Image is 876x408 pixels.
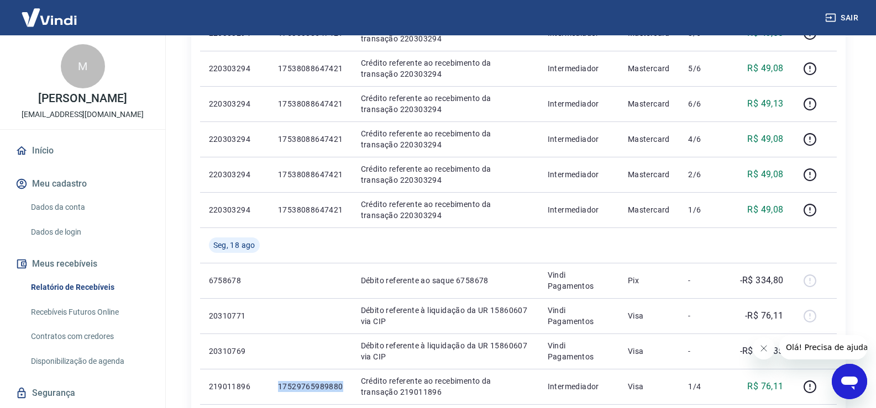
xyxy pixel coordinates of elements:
[13,172,152,196] button: Meu cadastro
[27,350,152,373] a: Disponibilização de agenda
[548,269,610,292] p: Vindi Pagamentos
[209,169,260,180] p: 220303294
[27,325,152,348] a: Contratos com credores
[688,98,721,109] p: 6/6
[361,57,530,80] p: Crédito referente ao recebimento da transação 220303294
[688,134,721,145] p: 4/6
[688,275,721,286] p: -
[209,98,260,109] p: 220303294
[361,199,530,221] p: Crédito referente ao recebimento da transação 220303294
[38,93,127,104] p: [PERSON_NAME]
[22,109,144,120] p: [EMAIL_ADDRESS][DOMAIN_NAME]
[13,381,152,405] a: Segurança
[832,364,867,399] iframe: Botão para abrir a janela de mensagens
[747,62,783,75] p: R$ 49,08
[27,221,152,243] a: Dados de login
[361,375,530,398] p: Crédito referente ao recebimento da transação 219011896
[278,381,343,392] p: 17529765989880
[628,204,671,215] p: Mastercard
[209,275,260,286] p: 6758678
[628,63,671,74] p: Mastercard
[209,63,260,74] p: 220303294
[688,63,721,74] p: 5/6
[361,93,530,115] p: Crédito referente ao recebimento da transação 220303294
[209,134,260,145] p: 220303294
[278,63,343,74] p: 17538088647421
[740,345,784,358] p: -R$ 228,35
[688,169,721,180] p: 2/6
[747,133,783,146] p: R$ 49,08
[27,301,152,324] a: Recebíveis Futuros Online
[628,310,671,321] p: Visa
[548,134,610,145] p: Intermediador
[753,337,775,359] iframe: Fechar mensagem
[209,346,260,357] p: 20310769
[548,340,610,362] p: Vindi Pagamentos
[278,169,343,180] p: 17538088647421
[688,204,721,215] p: 1/6
[278,204,343,215] p: 17538088647421
[548,204,610,215] p: Intermediador
[7,8,93,17] span: Olá! Precisa de ajuda?
[747,97,783,110] p: R$ 49,13
[688,381,721,392] p: 1/4
[548,98,610,109] p: Intermediador
[747,380,783,393] p: R$ 76,11
[548,381,610,392] p: Intermediador
[209,310,260,321] p: 20310771
[779,335,867,359] iframe: Mensagem da empresa
[361,340,530,362] p: Débito referente à liquidação da UR 15860607 via CIP
[13,252,152,276] button: Meus recebíveis
[548,169,610,180] p: Intermediador
[628,381,671,392] p: Visa
[209,381,260,392] p: 219011896
[688,310,721,321] p: -
[628,98,671,109] p: Mastercard
[61,44,105,88] div: M
[688,346,721,357] p: -
[740,274,784,287] p: -R$ 334,80
[361,275,530,286] p: Débito referente ao saque 6758678
[747,168,783,181] p: R$ 49,08
[628,346,671,357] p: Visa
[278,98,343,109] p: 17538088647421
[628,275,671,286] p: Pix
[747,203,783,216] p: R$ 49,08
[628,169,671,180] p: Mastercard
[27,196,152,219] a: Dados da conta
[361,305,530,327] p: Débito referente à liquidação da UR 15860607 via CIP
[745,309,784,322] p: -R$ 76,11
[209,204,260,215] p: 220303294
[548,305,610,327] p: Vindi Pagamentos
[548,63,610,74] p: Intermediador
[361,128,530,150] p: Crédito referente ao recebimento da transação 220303294
[361,163,530,186] p: Crédito referente ao recebimento da transação 220303294
[13,139,152,163] a: Início
[13,1,85,34] img: Vindi
[628,134,671,145] p: Mastercard
[27,276,152,299] a: Relatório de Recebíveis
[823,8,863,28] button: Sair
[213,240,255,251] span: Seg, 18 ago
[278,134,343,145] p: 17538088647421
